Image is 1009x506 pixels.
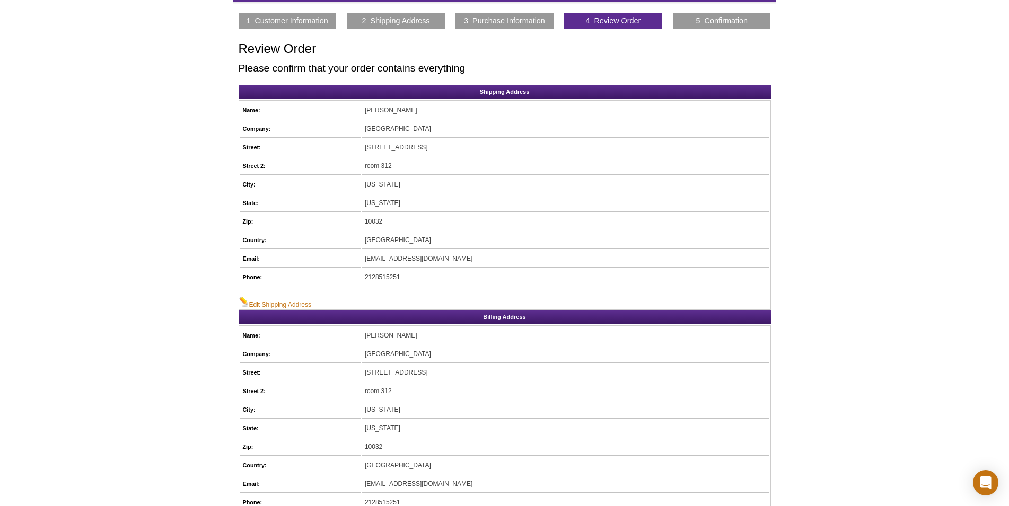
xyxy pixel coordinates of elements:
[362,420,769,437] td: [US_STATE]
[243,235,358,245] h5: Country:
[973,470,998,495] div: Open Intercom Messenger
[243,272,358,282] h5: Phone:
[243,349,358,359] h5: Company:
[243,423,358,433] h5: State:
[243,161,358,171] h5: Street 2:
[696,16,748,25] a: 5 Confirmation
[243,405,358,414] h5: City:
[464,16,545,25] a: 3 Purchase Information
[246,16,328,25] a: 1 Customer Information
[243,368,358,377] h5: Street:
[362,475,769,493] td: [EMAIL_ADDRESS][DOMAIN_NAME]
[239,85,771,99] h2: Shipping Address
[243,124,358,134] h5: Company:
[243,254,358,263] h5: Email:
[243,217,358,226] h5: Zip:
[362,157,769,175] td: room 312
[243,143,358,152] h5: Street:
[239,64,771,73] h2: Please confirm that your order contains everything
[362,327,769,344] td: [PERSON_NAME]
[239,296,311,309] a: Edit Shipping Address
[362,16,430,25] a: 2 Shipping Address
[239,42,771,57] h1: Review Order
[362,345,769,363] td: [GEOGRAPHIC_DATA]
[243,180,358,189] h5: City:
[362,213,769,230] td: 10032
[362,232,769,249] td: [GEOGRAPHIC_DATA]
[239,296,249,307] img: Edit
[362,194,769,212] td: [US_STATE]
[362,269,769,286] td: 2128515251
[362,438,769,456] td: 10032
[243,460,358,470] h5: Country:
[239,310,771,324] h2: Billing Address
[362,176,769,193] td: [US_STATE]
[243,198,358,208] h5: State:
[243,442,358,451] h5: Zip:
[362,457,769,474] td: [GEOGRAPHIC_DATA]
[362,120,769,138] td: [GEOGRAPHIC_DATA]
[362,250,769,268] td: [EMAIL_ADDRESS][DOMAIN_NAME]
[585,16,641,25] a: 4 Review Order
[362,102,769,119] td: [PERSON_NAME]
[243,479,358,489] h5: Email:
[362,401,769,419] td: [US_STATE]
[362,364,769,381] td: [STREET_ADDRESS]
[362,139,769,156] td: [STREET_ADDRESS]
[362,383,769,400] td: room 312
[243,386,358,396] h5: Street 2:
[243,331,358,340] h5: Name:
[243,105,358,115] h5: Name:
